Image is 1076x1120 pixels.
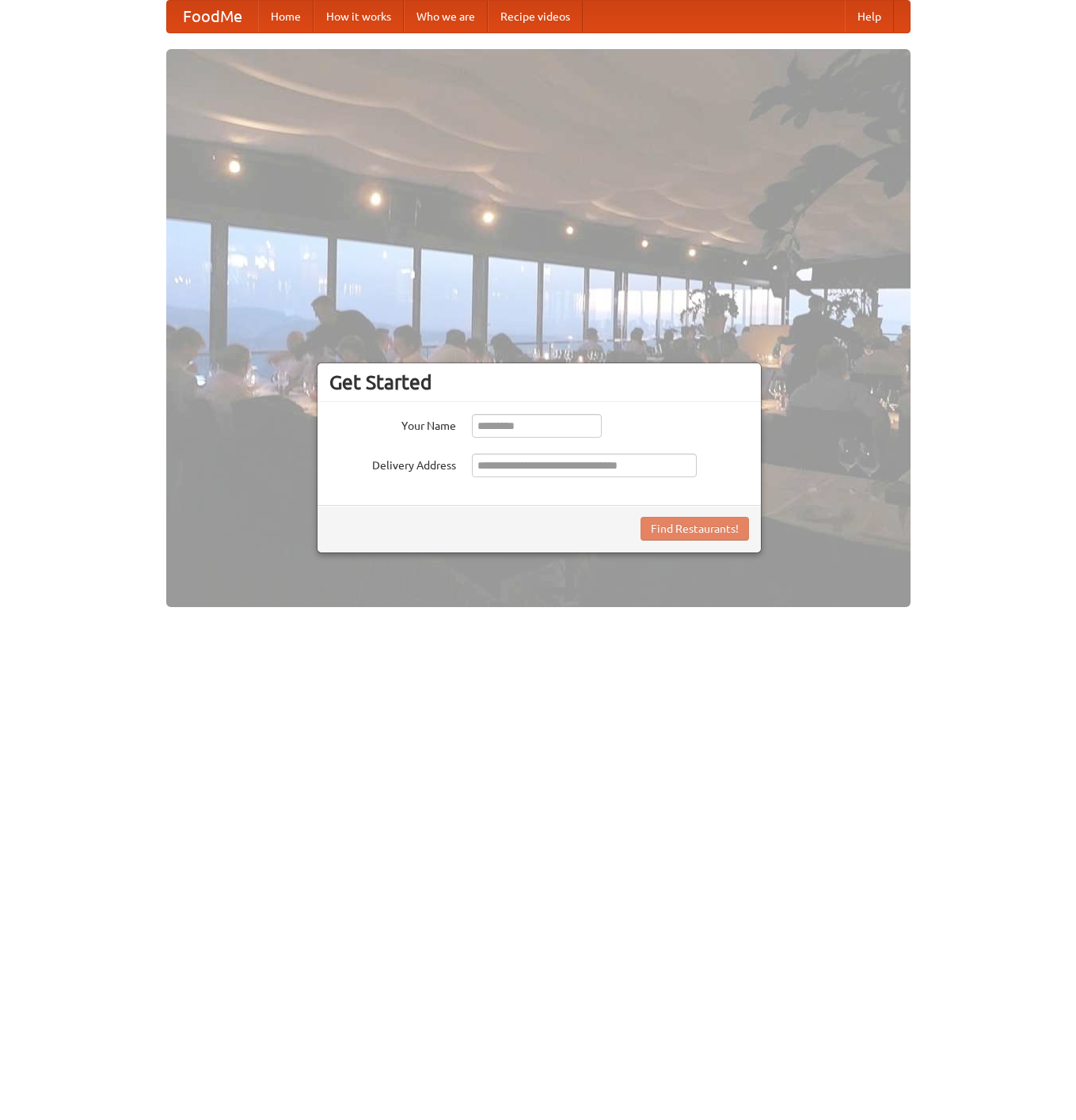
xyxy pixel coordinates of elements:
[404,1,488,32] a: Who we are
[488,1,583,32] a: Recipe videos
[314,1,404,32] a: How it works
[258,1,314,32] a: Home
[329,370,749,394] h3: Get Started
[329,414,456,434] label: Your Name
[329,454,456,473] label: Delivery Address
[845,1,894,32] a: Help
[641,517,749,541] button: Find Restaurants!
[167,1,258,32] a: FoodMe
